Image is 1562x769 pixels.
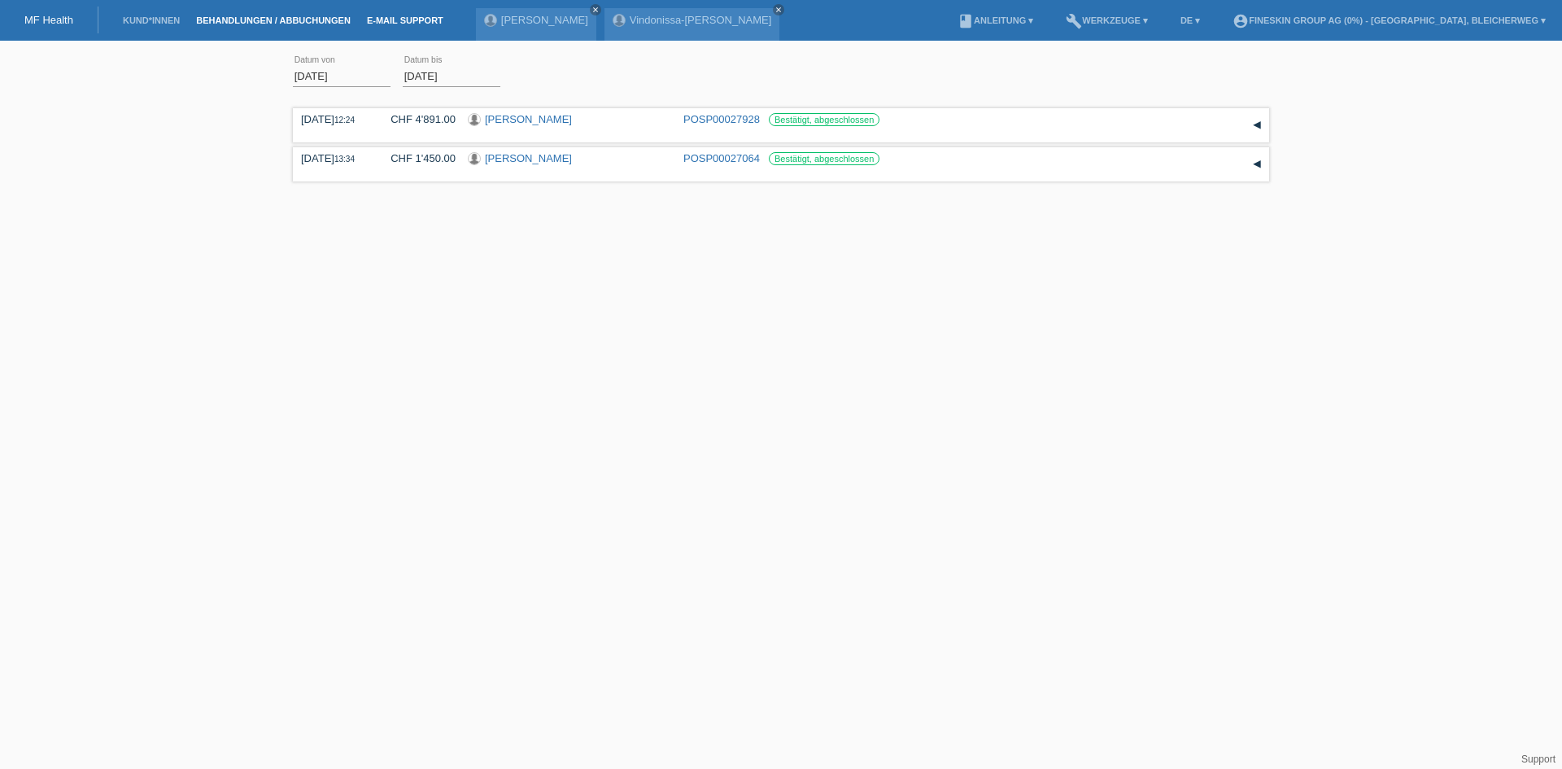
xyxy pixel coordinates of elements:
span: 12:24 [334,116,355,125]
div: CHF 4'891.00 [378,113,456,125]
a: buildWerkzeuge ▾ [1058,15,1156,25]
i: book [958,13,974,29]
div: CHF 1'450.00 [378,152,456,164]
a: DE ▾ [1172,15,1208,25]
a: POSP00027064 [683,152,760,164]
a: [PERSON_NAME] [485,113,572,125]
a: close [590,4,601,15]
i: close [774,6,783,14]
label: Bestätigt, abgeschlossen [769,152,879,165]
span: 13:34 [334,155,355,164]
a: E-Mail Support [359,15,452,25]
a: Behandlungen / Abbuchungen [188,15,359,25]
a: close [773,4,784,15]
div: auf-/zuklappen [1245,152,1269,177]
a: Vindonissa-[PERSON_NAME] [630,14,772,26]
a: Kund*innen [115,15,188,25]
div: [DATE] [301,113,366,125]
a: bookAnleitung ▾ [949,15,1041,25]
div: [DATE] [301,152,366,164]
div: auf-/zuklappen [1245,113,1269,138]
a: MF Health [24,14,73,26]
i: close [591,6,600,14]
i: build [1066,13,1082,29]
a: Support [1521,754,1555,765]
a: POSP00027928 [683,113,760,125]
i: account_circle [1233,13,1249,29]
a: [PERSON_NAME] [501,14,588,26]
a: account_circleFineSkin Group AG (0%) - [GEOGRAPHIC_DATA], Bleicherweg ▾ [1224,15,1554,25]
label: Bestätigt, abgeschlossen [769,113,879,126]
a: [PERSON_NAME] [485,152,572,164]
